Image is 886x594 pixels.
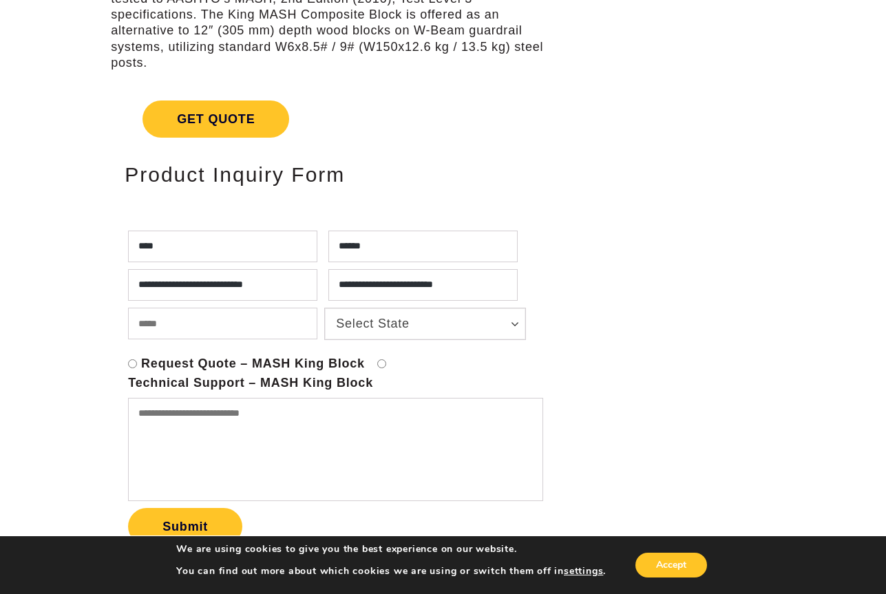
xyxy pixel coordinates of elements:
p: We are using cookies to give you the best experience on our website. [176,543,606,555]
a: Select State [325,308,525,339]
span: Get Quote [143,100,289,138]
a: Get Quote [111,84,553,154]
label: Technical Support – MASH King Block [128,375,373,391]
button: Submit [128,508,242,545]
h2: Product Inquiry Form [125,163,540,186]
button: Accept [635,553,707,577]
button: settings [564,565,603,577]
label: Request Quote – MASH King Block [141,356,365,372]
p: You can find out more about which cookies we are using or switch them off in . [176,565,606,577]
span: Select State [336,315,500,332]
